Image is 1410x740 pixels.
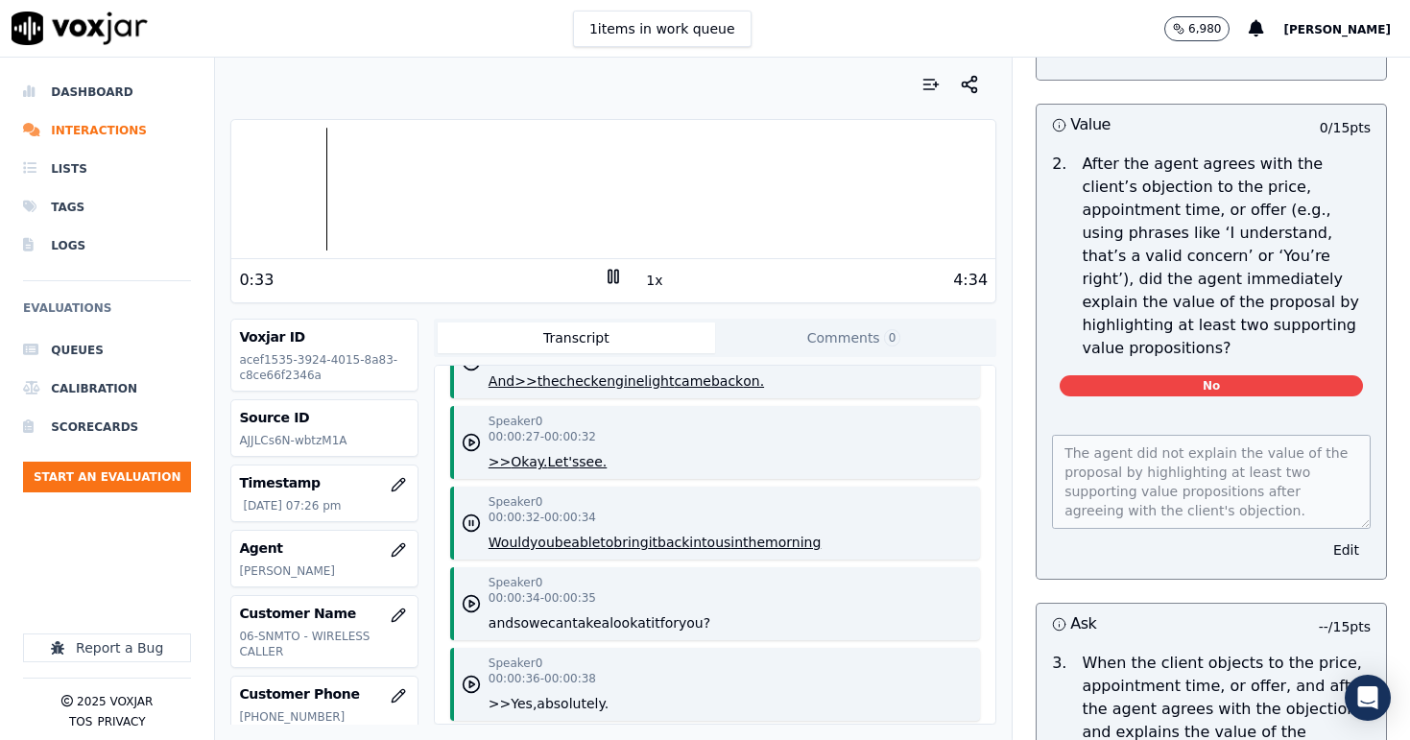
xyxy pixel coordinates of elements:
[730,533,743,552] button: in
[1319,617,1371,636] p: -- / 15 pts
[715,533,730,552] button: us
[239,269,274,292] div: 0:33
[537,694,609,713] button: absolutely.
[642,267,666,294] button: 1x
[243,498,409,513] p: [DATE] 07:26 pm
[1164,16,1230,41] button: 6,980
[514,613,529,633] button: so
[689,533,702,552] button: in
[23,331,191,370] a: Queues
[489,494,542,510] p: Speaker 0
[637,613,651,633] button: at
[489,613,514,633] button: and
[599,371,645,391] button: engine
[547,452,579,471] button: Let's
[1052,112,1211,137] h3: Value
[239,684,409,704] h3: Customer Phone
[573,11,752,47] button: 1items in work queue
[560,371,599,391] button: check
[489,671,596,686] p: 00:00:36 - 00:00:38
[679,613,710,633] button: you?
[600,533,613,552] button: to
[651,613,659,633] button: it
[1188,21,1221,36] p: 6,980
[1283,17,1410,40] button: [PERSON_NAME]
[489,414,542,429] p: Speaker 0
[649,533,657,552] button: it
[23,408,191,446] a: Scorecards
[644,371,674,391] button: light
[555,533,572,552] button: be
[489,694,511,713] button: >>
[953,269,988,292] div: 4:34
[23,297,191,331] h6: Evaluations
[529,613,548,633] button: we
[23,73,191,111] a: Dashboard
[511,694,537,713] button: Yes,
[743,371,764,391] button: on.
[23,188,191,227] a: Tags
[239,327,409,346] h3: Voxjar ID
[613,533,648,552] button: bring
[1164,16,1249,41] button: 6,980
[69,714,92,729] button: TOS
[1052,611,1211,636] h3: Ask
[715,322,992,353] button: Comments
[571,533,600,552] button: able
[12,12,148,45] img: voxjar logo
[657,533,689,552] button: back
[23,462,191,492] button: Start an Evaluation
[674,371,711,391] button: came
[702,533,715,552] button: to
[239,473,409,492] h3: Timestamp
[1044,153,1074,360] p: 2 .
[239,563,409,579] p: [PERSON_NAME]
[743,533,765,552] button: the
[538,371,560,391] button: the
[489,656,542,671] p: Speaker 0
[609,613,637,633] button: look
[765,533,821,552] button: morning
[239,538,409,558] h3: Agent
[884,329,901,346] span: 0
[511,452,547,471] button: Okay.
[489,371,514,391] button: And
[1320,118,1371,137] p: 0 / 15 pts
[23,227,191,265] a: Logs
[239,408,409,427] h3: Source ID
[660,613,679,633] button: for
[239,352,409,383] p: acef1535-3924-4015-8a83-c8ce66f2346a
[530,533,555,552] button: you
[489,575,542,590] p: Speaker 0
[97,714,145,729] button: Privacy
[1082,153,1371,360] p: After the agent agrees with the client’s objection to the price, appointment time, or offer (e.g....
[23,633,191,662] button: Report a Bug
[1283,23,1391,36] span: [PERSON_NAME]
[1060,375,1363,396] span: No
[23,370,191,408] a: Calibration
[579,452,607,471] button: see.
[239,433,409,448] p: AJJLCs6N-wbtzM1A
[77,694,153,709] p: 2025 Voxjar
[489,533,530,552] button: Would
[438,322,715,353] button: Transcript
[548,613,572,633] button: can
[239,629,409,659] p: 06-SNMTO - WIRELESS CALLER
[1322,537,1371,563] button: Edit
[239,604,409,623] h3: Customer Name
[23,150,191,188] li: Lists
[711,371,743,391] button: back
[489,429,596,444] p: 00:00:27 - 00:00:32
[239,709,409,725] p: [PHONE_NUMBER]
[489,452,511,471] button: >>
[489,590,596,606] p: 00:00:34 - 00:00:35
[489,510,596,525] p: 00:00:32 - 00:00:34
[23,111,191,150] a: Interactions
